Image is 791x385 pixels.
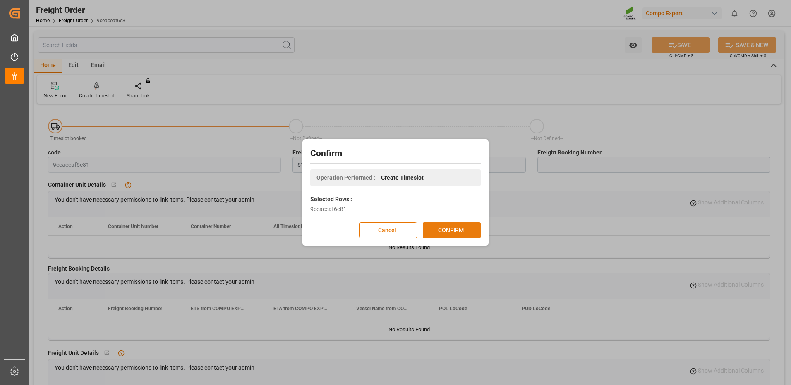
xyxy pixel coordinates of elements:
button: Cancel [359,222,417,238]
h2: Confirm [310,147,481,160]
button: CONFIRM [423,222,481,238]
div: 9ceaceaf6e81 [310,205,481,214]
label: Selected Rows : [310,195,352,204]
span: Create Timeslot [381,173,424,182]
span: Operation Performed : [316,173,375,182]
